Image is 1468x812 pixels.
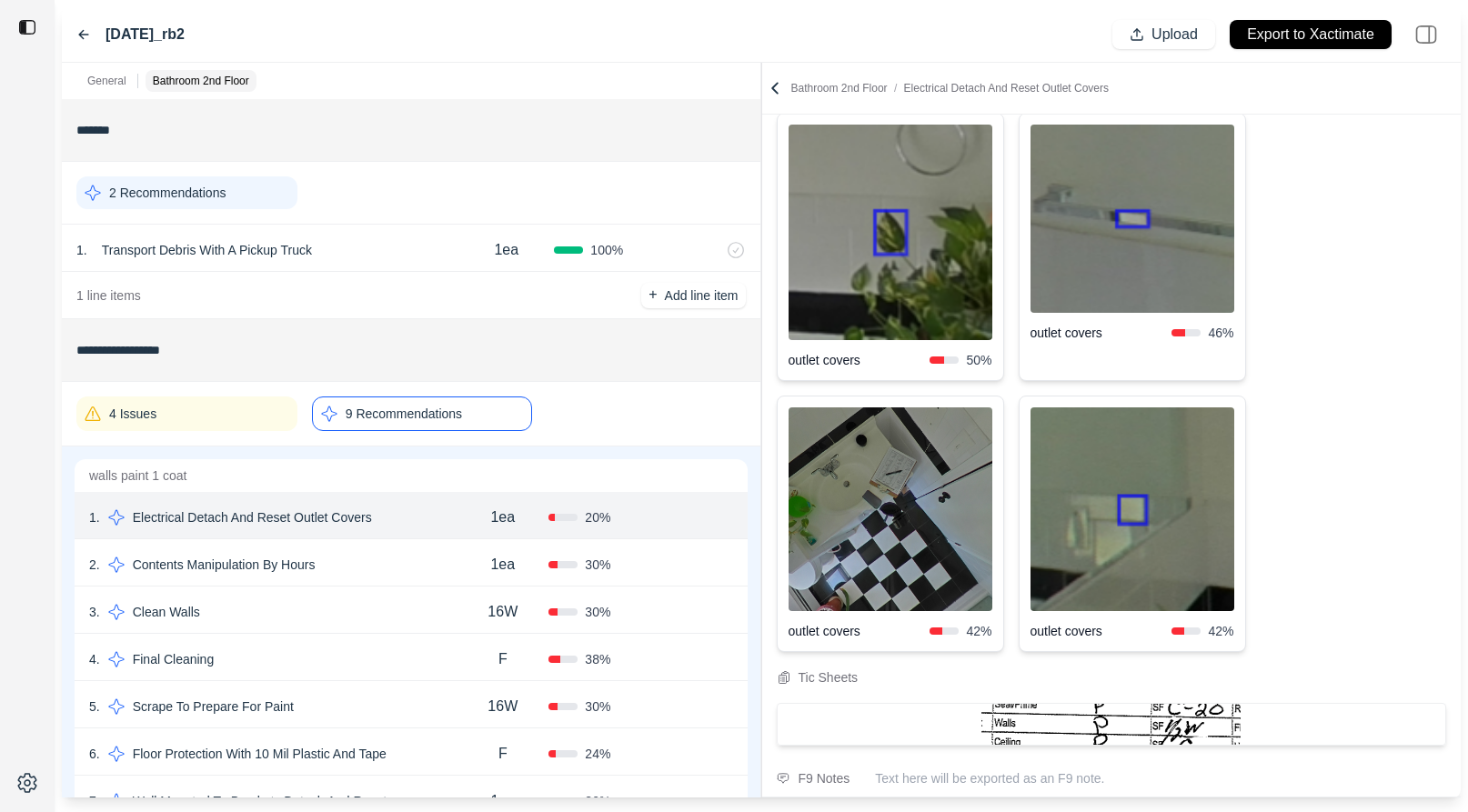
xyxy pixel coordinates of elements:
[89,792,100,810] p: 7 .
[488,696,518,717] p: 16W
[89,697,100,716] p: 5 .
[126,552,323,577] p: Contents Manipulation By Hours
[498,648,508,670] p: F
[585,556,610,574] span: 30 %
[789,125,992,340] img: Cropped Image
[1208,324,1233,342] span: 46 %
[126,505,379,530] p: Electrical Detach And Reset Outlet Covers
[585,792,610,810] span: 30 %
[649,285,657,306] p: +
[966,351,991,369] span: 50 %
[109,405,156,423] p: 4 Issues
[789,622,930,640] span: outlet covers
[1247,25,1374,45] p: Export to Xactimate
[799,667,859,688] div: Tic Sheets
[585,650,610,668] span: 38 %
[1208,622,1233,640] span: 42 %
[494,239,518,261] p: 1ea
[126,647,222,672] p: Final Cleaning
[126,599,207,625] p: Clean Walls
[126,694,301,719] p: Scrape To Prepare For Paint
[1031,407,1234,611] img: Cropped Image
[590,241,623,259] span: 100 %
[799,767,850,789] div: F9 Notes
[498,743,508,765] p: F
[18,18,36,36] img: toggle sidebar
[89,650,100,668] p: 4 .
[153,74,249,88] p: Bathroom 2nd Floor
[585,697,610,716] span: 30 %
[75,459,748,492] p: walls paint 1 coat
[490,506,515,528] p: 1ea
[1112,20,1215,49] button: Upload
[89,603,100,621] p: 3 .
[875,769,1446,787] p: Text here will be exported as an F9 note.
[665,286,739,305] p: Add line item
[1406,15,1446,55] img: right-panel.svg
[981,704,1241,745] img: Cropped Image
[89,556,100,574] p: 2 .
[585,603,610,621] span: 30 %
[126,741,394,767] p: Floor Protection With 10 Mil Plastic And Tape
[641,283,745,308] button: +Add line item
[966,622,991,640] span: 42 %
[1031,324,1172,342] span: outlet covers
[585,508,610,526] span: 20 %
[488,601,518,623] p: 16W
[490,790,515,812] p: 1ea
[789,351,930,369] span: outlet covers
[89,745,100,763] p: 6 .
[904,82,1109,95] span: Electrical Detach And Reset Outlet Covers
[1031,622,1172,640] span: outlet covers
[490,554,515,576] p: 1ea
[1230,20,1392,49] button: Export to Xactimate
[789,407,992,611] img: Cropped Image
[777,773,789,784] img: comment
[76,241,87,259] p: 1 .
[87,74,126,88] p: General
[791,81,1110,95] p: Bathroom 2nd Floor
[76,286,141,305] p: 1 line items
[888,82,904,95] span: /
[109,184,226,202] p: 2 Recommendations
[106,24,185,45] label: [DATE]_rb2
[585,745,610,763] span: 24 %
[346,405,462,423] p: 9 Recommendations
[95,237,319,263] p: Transport Debris With A Pickup Truck
[1151,25,1198,45] p: Upload
[89,508,100,526] p: 1 .
[1031,125,1234,313] img: Cropped Image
